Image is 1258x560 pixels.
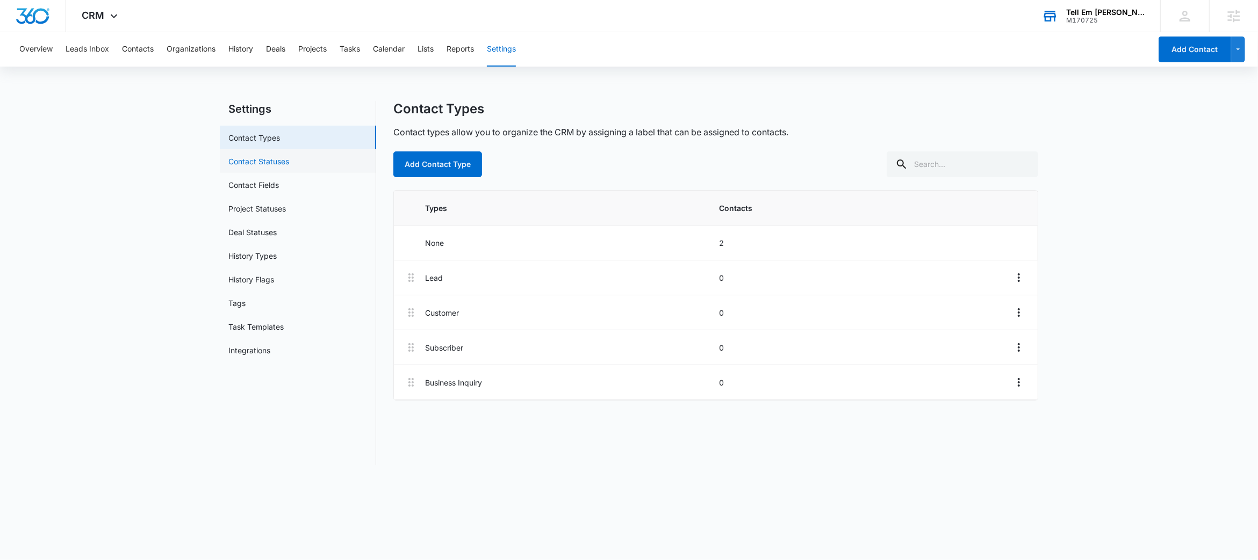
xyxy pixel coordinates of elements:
[228,227,277,238] a: Deal Statuses
[487,32,516,67] button: Settings
[340,32,360,67] button: Tasks
[425,342,713,353] p: Subscriber
[1066,8,1145,17] div: account name
[19,32,53,67] button: Overview
[719,202,1007,214] p: Contacts
[122,32,154,67] button: Contacts
[1011,339,1027,356] button: Overflow Menu
[266,32,285,67] button: Deals
[228,203,286,214] a: Project Statuses
[228,132,280,143] a: Contact Types
[393,101,484,117] h1: Contact Types
[425,377,713,388] p: Business Inquiry
[425,202,713,214] p: Types
[228,274,274,285] a: History Flags
[1066,17,1145,24] div: account id
[82,10,105,21] span: CRM
[1011,374,1027,391] button: Overflow Menu
[418,32,434,67] button: Lists
[228,179,279,191] a: Contact Fields
[425,237,713,249] p: None
[719,307,1007,318] p: 0
[228,321,284,332] a: Task Templates
[393,151,482,177] button: Add Contact Type
[1159,37,1231,62] button: Add Contact
[1011,304,1027,321] button: Overflow Menu
[425,307,713,318] p: Customer
[1011,269,1027,286] button: Overflow Menu
[228,297,246,309] a: Tags
[228,250,277,261] a: History Types
[719,342,1007,353] p: 0
[719,377,1007,388] p: 0
[298,32,327,67] button: Projects
[220,101,376,117] h2: Settings
[373,32,405,67] button: Calendar
[393,126,788,139] p: Contact types allow you to organize the CRM by assigning a label that can be assigned to contacts.
[719,237,1007,249] p: 2
[66,32,109,67] button: Leads Inbox
[887,151,1038,177] input: Search...
[228,156,289,167] a: Contact Statuses
[425,272,713,283] p: Lead
[228,32,253,67] button: History
[228,345,270,356] a: Integrations
[167,32,215,67] button: Organizations
[719,272,1007,283] p: 0
[447,32,474,67] button: Reports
